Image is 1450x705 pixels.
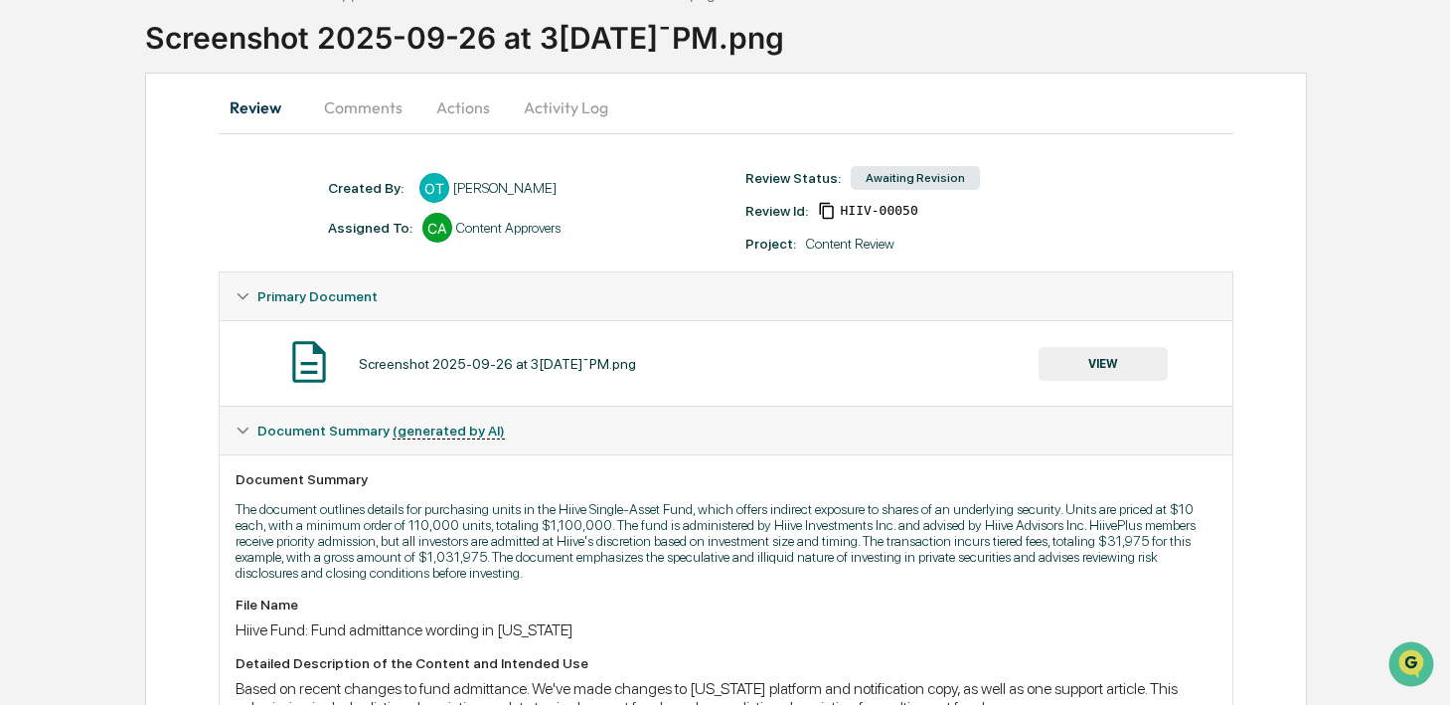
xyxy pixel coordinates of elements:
div: CA [422,213,452,243]
div: Content Review [806,236,894,252]
div: File Name [236,597,1216,613]
a: 🗄️Attestations [136,243,254,278]
button: VIEW [1039,347,1168,381]
div: We're available if you need us! [68,172,251,188]
iframe: Open customer support [1386,639,1440,693]
p: The document outlines details for purchasing units in the Hiive Single-Asset Fund, which offers i... [236,501,1216,581]
span: Document Summary [257,423,505,439]
a: 🔎Data Lookup [12,280,133,316]
span: Preclearance [40,251,128,270]
div: 🖐️ [20,253,36,268]
div: 🗄️ [144,253,160,268]
div: Created By: ‎ ‎ [328,180,409,196]
div: Review Id: [745,203,808,219]
div: Screenshot 2025-09-26 at 3[DATE]¯PM.png [359,356,636,372]
div: [PERSON_NAME] [453,180,557,196]
button: Review [219,84,308,131]
div: secondary tabs example [219,84,1233,131]
div: Hiive Fund: Fund admittance wording in [US_STATE] [236,620,1216,639]
span: Pylon [198,337,241,352]
span: f311ba84-f853-4e56-9c60-dce6481fbb96 [840,203,917,219]
div: Awaiting Revision [851,166,980,190]
div: Document Summary (generated by AI) [220,407,1232,454]
div: 🔎 [20,290,36,306]
a: 🖐️Preclearance [12,243,136,278]
span: Attestations [164,251,246,270]
div: OT [419,173,449,203]
span: Primary Document [257,288,378,304]
div: Primary Document [220,272,1232,320]
div: Start new chat [68,152,326,172]
div: Document Summary [236,471,1216,487]
button: Activity Log [508,84,624,131]
div: Primary Document [220,320,1232,406]
div: Content Approvers [456,220,561,236]
button: Comments [308,84,418,131]
p: How can we help? [20,42,362,74]
span: Data Lookup [40,288,125,308]
div: Assigned To: [328,220,412,236]
button: Start new chat [338,158,362,182]
button: Actions [418,84,508,131]
img: Document Icon [284,337,334,387]
div: Screenshot 2025-09-26 at 3[DATE]¯PM.png [145,4,1450,56]
div: Project: [745,236,796,252]
div: Detailed Description of the Content and Intended Use [236,655,1216,671]
u: (generated by AI) [393,423,505,440]
a: Powered byPylon [140,336,241,352]
div: Review Status: [745,170,841,186]
img: 1746055101610-c473b297-6a78-478c-a979-82029cc54cd1 [20,152,56,188]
